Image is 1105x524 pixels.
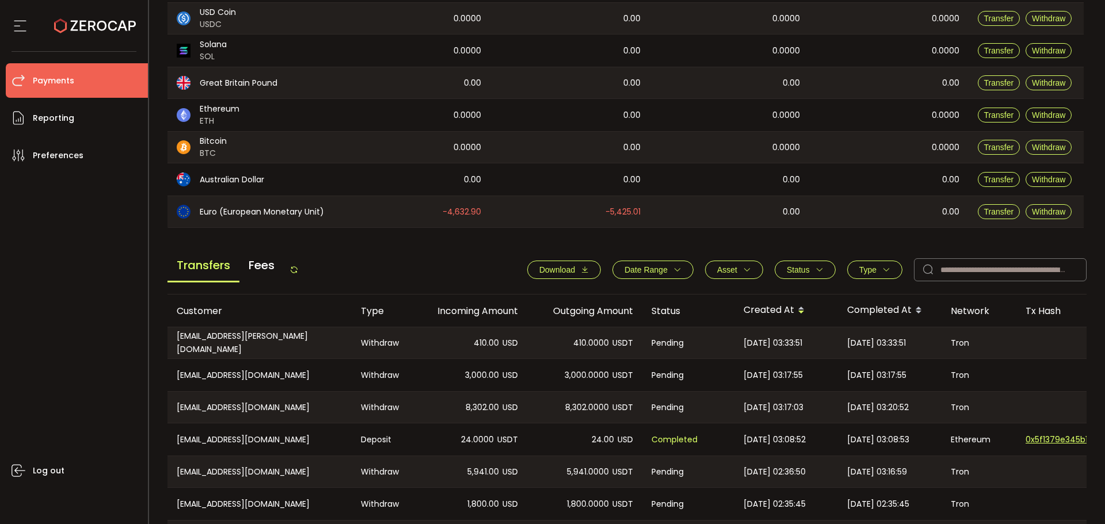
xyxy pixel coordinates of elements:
span: Transfer [984,78,1014,87]
span: [DATE] 03:33:51 [847,336,906,350]
span: 0.00 [464,173,481,186]
span: Completed [651,433,698,446]
div: [EMAIL_ADDRESS][DOMAIN_NAME] [167,488,352,520]
div: Type [352,304,412,318]
button: Withdraw [1026,43,1072,58]
span: [DATE] 03:08:53 [847,433,909,446]
img: aud_portfolio.svg [177,173,190,186]
span: Fees [239,250,284,281]
span: USDT [612,336,633,350]
span: 0.00 [783,77,800,90]
div: [EMAIL_ADDRESS][DOMAIN_NAME] [167,456,352,487]
span: Withdraw [1032,110,1065,120]
span: USDC [200,18,236,30]
span: 0.00 [464,77,481,90]
span: [DATE] 03:16:59 [847,465,907,479]
span: Payments [33,72,74,89]
span: Withdraw [1032,207,1065,216]
div: Network [942,304,1016,318]
div: Tron [942,488,1016,520]
span: Withdraw [1032,14,1065,23]
span: 0.0000 [772,141,800,154]
button: Transfer [978,140,1020,155]
span: USDT [612,401,633,414]
span: 1,800.00 [467,498,499,511]
span: 0.0000 [772,109,800,122]
span: [DATE] 02:35:45 [847,498,909,511]
div: [EMAIL_ADDRESS][DOMAIN_NAME] [167,392,352,423]
button: Withdraw [1026,108,1072,123]
div: Tron [942,456,1016,487]
button: Transfer [978,172,1020,187]
span: -5,425.01 [605,205,641,219]
span: 5,941.00 [467,465,499,479]
span: 0.00 [783,205,800,219]
span: 0.0000 [932,109,959,122]
span: USD [502,336,518,350]
span: Solana [200,39,227,51]
div: Withdraw [352,392,412,423]
span: Reporting [33,110,74,127]
span: BTC [200,147,227,159]
button: Transfer [978,11,1020,26]
span: [DATE] 03:17:55 [847,369,906,382]
span: Type [859,265,877,274]
button: Download [527,261,601,279]
span: 0.00 [783,173,800,186]
span: [DATE] 03:33:51 [744,336,802,350]
span: Transfer [984,110,1014,120]
img: btc_portfolio.svg [177,140,190,154]
span: 0.0000 [772,44,800,58]
span: 0.00 [623,77,641,90]
span: 24.0000 [461,433,494,446]
span: USD [502,369,518,382]
span: Transfer [984,143,1014,152]
span: Great Britain Pound [200,77,277,89]
span: 0.0000 [454,44,481,58]
span: 0.00 [623,12,641,25]
span: 8,302.0000 [565,401,609,414]
span: Transfers [167,250,239,282]
span: [DATE] 03:20:52 [847,401,909,414]
span: USDT [612,369,633,382]
button: Transfer [978,204,1020,219]
button: Withdraw [1026,204,1072,219]
button: Withdraw [1026,172,1072,187]
span: [DATE] 02:36:50 [744,465,806,479]
div: Incoming Amount [412,304,527,318]
span: Ethereum [200,103,239,115]
iframe: Chat Widget [1047,469,1105,524]
span: Withdraw [1032,143,1065,152]
img: usdc_portfolio.svg [177,12,190,25]
div: [EMAIL_ADDRESS][DOMAIN_NAME] [167,423,352,456]
span: 0.0000 [454,141,481,154]
div: Tron [942,392,1016,423]
img: sol_portfolio.png [177,44,190,58]
button: Withdraw [1026,140,1072,155]
span: Pending [651,401,684,414]
span: Date Range [624,265,668,274]
span: ETH [200,115,239,127]
span: 0.00 [623,44,641,58]
span: 0.00 [623,109,641,122]
span: 0.00 [942,205,959,219]
span: 0.0000 [932,44,959,58]
div: Created At [734,301,838,320]
button: Withdraw [1026,75,1072,90]
div: Customer [167,304,352,318]
span: USD [618,433,633,446]
span: 8,302.00 [466,401,499,414]
div: Withdraw [352,488,412,520]
span: [DATE] 03:17:55 [744,369,803,382]
span: Preferences [33,147,83,164]
div: Withdraw [352,327,412,358]
span: 0.00 [623,141,641,154]
button: Status [775,261,836,279]
div: Withdraw [352,359,412,391]
span: USD [502,465,518,479]
span: Pending [651,336,684,350]
span: USD Coin [200,6,236,18]
span: Transfer [984,46,1014,55]
span: 3,000.0000 [565,369,609,382]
